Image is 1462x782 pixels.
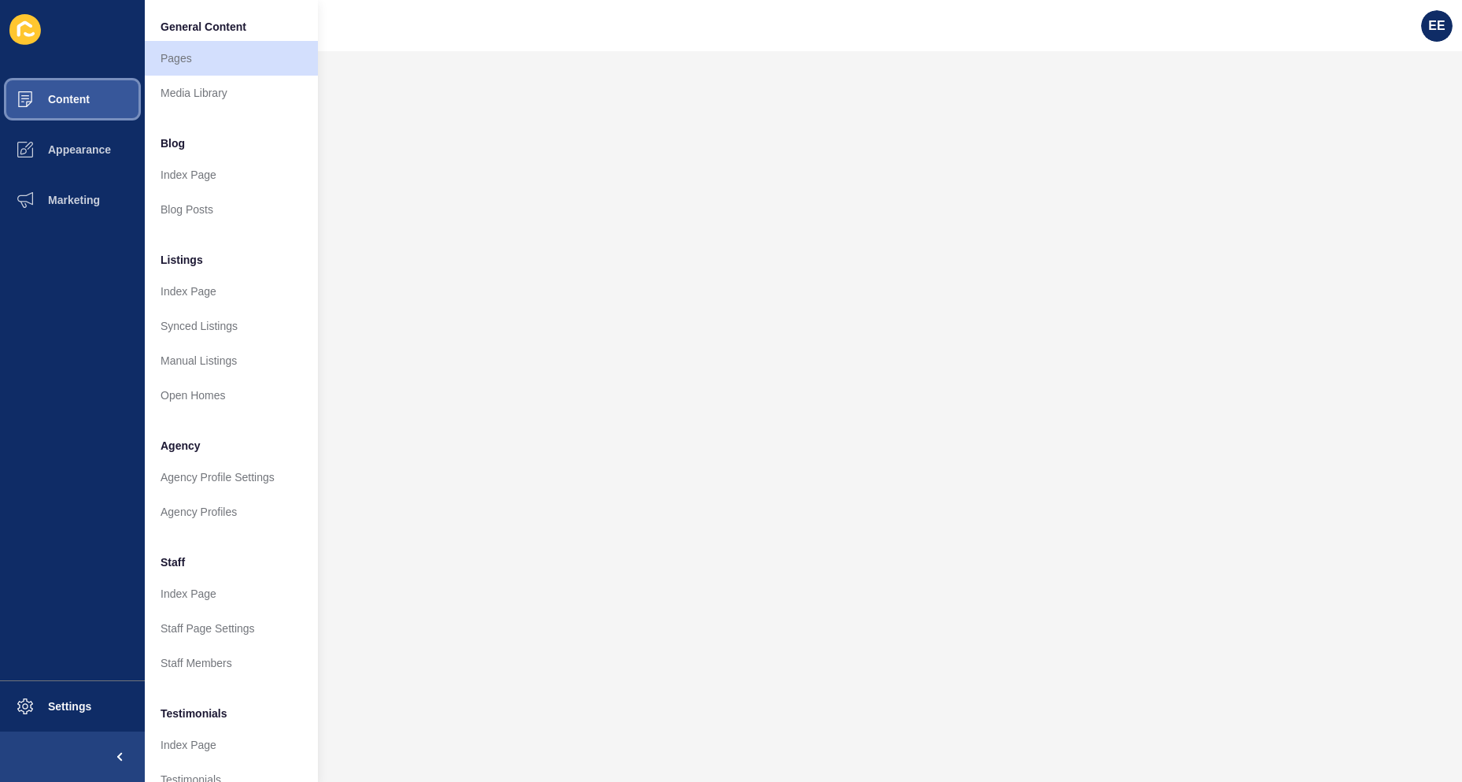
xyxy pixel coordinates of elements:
[145,51,1462,782] iframe: To enrich screen reader interactions, please activate Accessibility in Grammarly extension settings
[161,706,227,721] span: Testimonials
[145,576,318,611] a: Index Page
[161,252,203,268] span: Listings
[145,192,318,227] a: Blog Posts
[161,19,246,35] span: General Content
[145,41,318,76] a: Pages
[145,378,318,413] a: Open Homes
[145,611,318,646] a: Staff Page Settings
[161,135,185,151] span: Blog
[161,438,201,454] span: Agency
[145,646,318,680] a: Staff Members
[1428,18,1445,34] span: EE
[145,343,318,378] a: Manual Listings
[161,554,185,570] span: Staff
[145,76,318,110] a: Media Library
[145,158,318,192] a: Index Page
[145,495,318,529] a: Agency Profiles
[145,728,318,762] a: Index Page
[145,309,318,343] a: Synced Listings
[145,274,318,309] a: Index Page
[145,460,318,495] a: Agency Profile Settings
